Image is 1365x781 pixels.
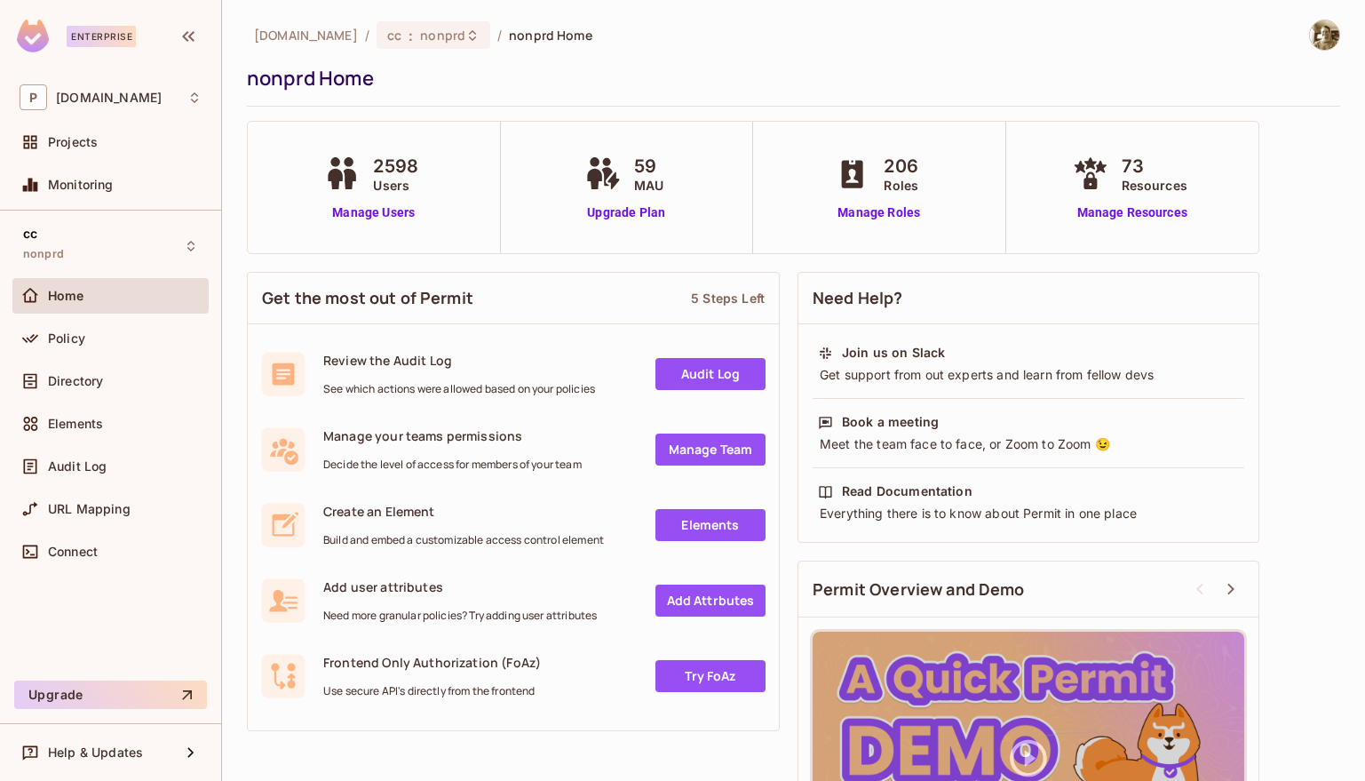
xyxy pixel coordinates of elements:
[655,358,766,390] a: Audit Log
[691,290,765,307] div: 5 Steps Left
[23,247,64,261] span: nonprd
[48,331,85,346] span: Policy
[373,176,418,195] span: Users
[48,545,98,559] span: Connect
[323,352,595,369] span: Review the Audit Log
[842,482,972,500] div: Read Documentation
[48,745,143,760] span: Help & Updates
[365,27,369,44] li: /
[884,176,918,195] span: Roles
[813,287,903,309] span: Need Help?
[48,374,103,388] span: Directory
[581,203,672,222] a: Upgrade Plan
[1310,20,1339,50] img: Ragan Shearing
[48,178,114,192] span: Monitoring
[655,585,766,617] a: Add Attrbutes
[634,176,663,195] span: MAU
[48,502,131,516] span: URL Mapping
[56,91,162,105] span: Workspace: pluto.tv
[48,289,84,303] span: Home
[1068,203,1196,222] a: Manage Resources
[254,27,358,44] span: the active workspace
[813,578,1025,601] span: Permit Overview and Demo
[408,28,414,43] span: :
[842,344,945,362] div: Join us on Slack
[48,417,103,431] span: Elements
[323,503,604,520] span: Create an Element
[420,27,465,44] span: nonprd
[830,203,927,222] a: Manage Roles
[373,153,418,179] span: 2598
[387,27,401,44] span: cc
[323,609,597,623] span: Need more granular policies? Try adding user attributes
[23,227,37,241] span: cc
[17,20,49,52] img: SReyMgAAAABJRU5ErkJggg==
[884,153,918,179] span: 206
[1122,176,1187,195] span: Resources
[323,533,604,547] span: Build and embed a customizable access control element
[655,434,766,466] a: Manage Team
[497,27,502,44] li: /
[509,27,591,44] span: nonprd Home
[323,382,595,396] span: See which actions were allowed based on your policies
[320,203,427,222] a: Manage Users
[323,684,541,698] span: Use secure API's directly from the frontend
[20,84,47,110] span: P
[323,654,541,671] span: Frontend Only Authorization (FoAz)
[634,153,663,179] span: 59
[14,681,207,709] button: Upgrade
[48,459,107,474] span: Audit Log
[818,366,1239,384] div: Get support from out experts and learn from fellow devs
[323,427,582,444] span: Manage your teams permissions
[655,509,766,541] a: Elements
[247,65,1331,92] div: nonprd Home
[818,435,1239,453] div: Meet the team face to face, or Zoom to Zoom 😉
[818,505,1239,522] div: Everything there is to know about Permit in one place
[262,287,473,309] span: Get the most out of Permit
[48,135,98,149] span: Projects
[655,660,766,692] a: Try FoAz
[323,458,582,472] span: Decide the level of access for members of your team
[323,578,597,595] span: Add user attributes
[1122,153,1187,179] span: 73
[67,26,136,47] div: Enterprise
[842,413,939,431] div: Book a meeting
